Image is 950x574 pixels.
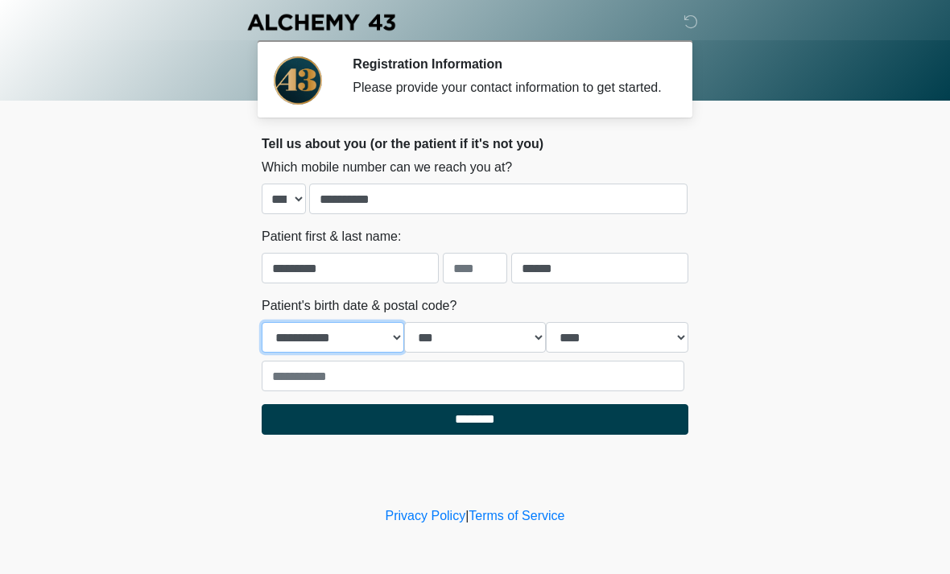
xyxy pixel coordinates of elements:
[246,12,397,32] img: Alchemy 43 Logo
[262,158,512,177] label: Which mobile number can we reach you at?
[274,56,322,105] img: Agent Avatar
[465,509,469,522] a: |
[262,296,456,316] label: Patient's birth date & postal code?
[353,78,664,97] div: Please provide your contact information to get started.
[386,509,466,522] a: Privacy Policy
[353,56,664,72] h2: Registration Information
[262,136,688,151] h2: Tell us about you (or the patient if it's not you)
[262,227,401,246] label: Patient first & last name:
[469,509,564,522] a: Terms of Service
